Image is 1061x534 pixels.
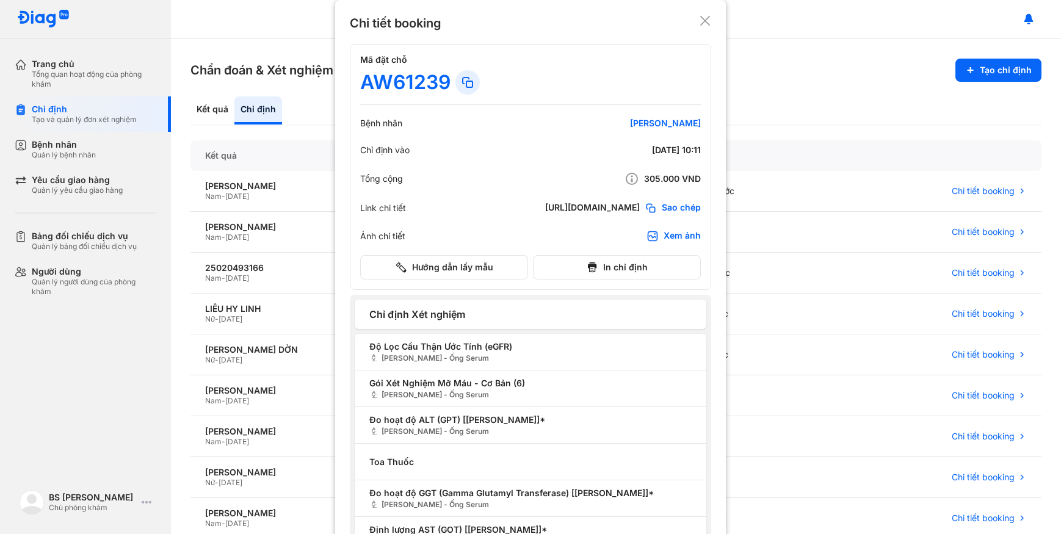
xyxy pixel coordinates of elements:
[360,70,451,95] div: AW61239
[369,413,692,426] span: Đo hoạt độ ALT (GPT) [[PERSON_NAME]]*
[369,389,692,400] span: [PERSON_NAME] - Ống Serum
[554,171,701,186] div: 305.000 VND
[369,307,692,322] span: Chỉ định Xét nghiệm
[369,377,692,389] span: Gói Xét Nghiệm Mỡ Máu - Cơ Bản (6)
[369,340,692,353] span: Độ Lọc Cầu Thận Ước Tính (eGFR)
[350,15,441,32] div: Chi tiết booking
[369,455,692,468] span: Toa Thuốc
[369,353,692,364] span: [PERSON_NAME] - Ống Serum
[360,145,410,156] div: Chỉ định vào
[554,145,701,156] div: [DATE] 10:11
[545,202,640,214] div: [URL][DOMAIN_NAME]
[369,426,692,437] span: [PERSON_NAME] - Ống Serum
[554,118,701,129] div: [PERSON_NAME]
[369,486,692,499] span: Đo hoạt độ GGT (Gamma Glutamyl Transferase) [[PERSON_NAME]]*
[662,202,701,214] span: Sao chép
[360,118,402,129] div: Bệnh nhân
[360,231,405,242] div: Ảnh chi tiết
[369,499,692,510] span: [PERSON_NAME] - Ống Serum
[360,54,701,65] h4: Mã đặt chỗ
[533,255,701,280] button: In chỉ định
[360,203,406,214] div: Link chi tiết
[360,255,528,280] button: Hướng dẫn lấy mẫu
[664,230,701,242] div: Xem ảnh
[360,173,403,184] div: Tổng cộng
